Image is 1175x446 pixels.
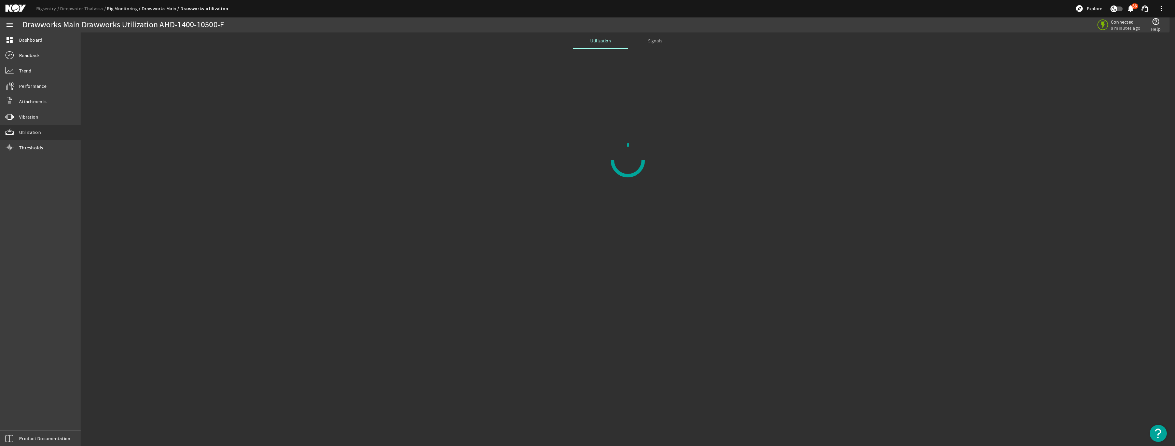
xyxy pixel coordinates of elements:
mat-icon: notifications [1126,4,1135,13]
a: Deepwater Thalassa [60,5,107,12]
span: Signals [648,38,662,43]
mat-icon: explore [1075,4,1083,13]
button: more_vert [1153,0,1170,17]
a: Drawworks-utilization [180,5,228,12]
mat-icon: vibration [5,113,14,121]
span: Readback [19,52,40,59]
span: Attachments [19,98,46,105]
a: Drawworks Main [142,5,180,12]
button: Explore [1073,3,1105,14]
span: Trend [19,67,31,74]
div: Drawworks Main Drawworks Utilization AHD-1400-10500-F [23,22,224,28]
a: Rigsentry [36,5,60,12]
mat-icon: support_agent [1141,4,1149,13]
span: Vibration [19,113,38,120]
span: Connected [1111,19,1141,25]
span: Product Documentation [19,435,70,442]
span: 8 minutes ago [1111,25,1141,31]
a: Rig Monitoring [107,5,141,12]
mat-icon: menu [5,21,14,29]
button: Open Resource Center [1150,425,1167,442]
span: Thresholds [19,144,43,151]
mat-icon: help_outline [1152,17,1160,26]
span: Help [1151,26,1161,32]
span: Utilization [590,38,611,43]
button: 66 [1127,5,1134,12]
span: Dashboard [19,37,42,43]
span: Performance [19,83,46,90]
mat-icon: dashboard [5,36,14,44]
span: Explore [1087,5,1102,12]
span: Utilization [19,129,41,136]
